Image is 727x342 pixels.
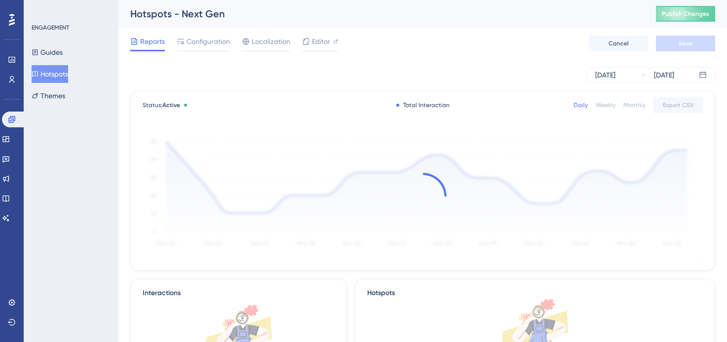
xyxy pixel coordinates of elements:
div: Weekly [596,101,615,109]
span: Save [679,39,692,47]
button: Themes [32,87,65,105]
div: Daily [574,101,588,109]
div: Hotspots [367,287,703,299]
span: Localization [252,36,290,47]
button: Export CSV [653,97,703,113]
button: Guides [32,43,63,61]
button: Cancel [589,36,648,51]
button: Publish Changes [656,6,715,22]
span: Status: [143,101,180,109]
span: Publish Changes [662,10,709,18]
span: Reports [140,36,165,47]
button: Save [656,36,715,51]
div: Hotspots - Next Gen [130,7,631,21]
div: Total Interaction [396,101,450,109]
div: Monthly [623,101,646,109]
span: Active [162,102,180,109]
div: [DATE] [595,69,615,81]
button: Hotspots [32,65,68,83]
div: [DATE] [654,69,674,81]
span: Export CSV [663,101,694,109]
span: Editor [312,36,330,47]
div: Interactions [143,287,181,299]
div: ENGAGEMENT [32,24,69,32]
span: Configuration [187,36,230,47]
span: Cancel [609,39,629,47]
